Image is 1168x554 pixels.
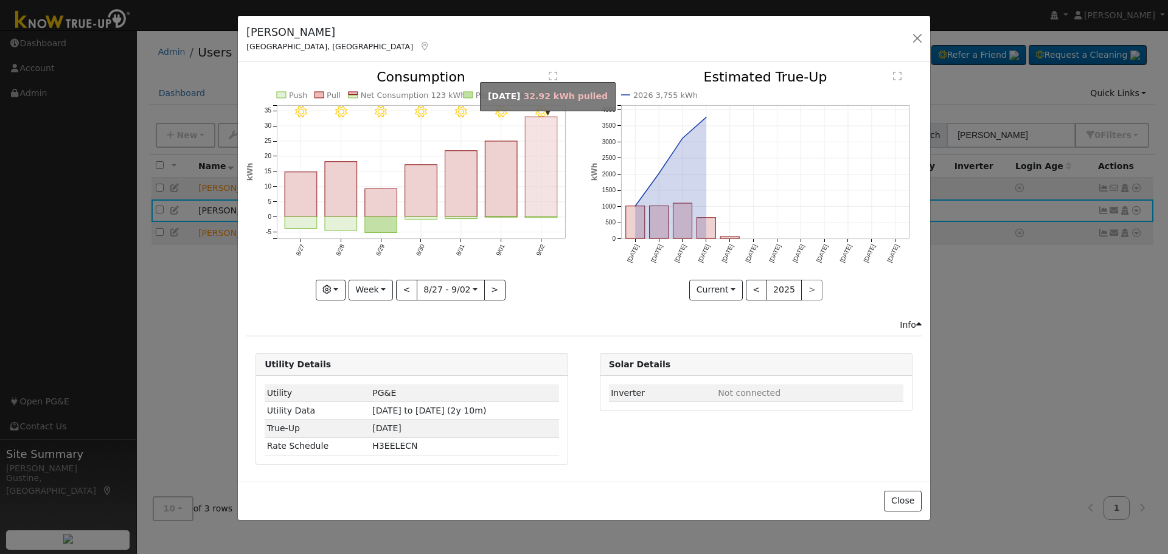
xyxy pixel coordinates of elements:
[285,172,317,217] rect: onclick=""
[265,184,272,190] text: 10
[325,162,357,217] rect: onclick=""
[265,359,331,369] strong: Utility Details
[526,117,558,216] rect: onclick=""
[746,280,767,300] button: <
[246,163,254,181] text: kWh
[372,441,417,451] span: D
[680,136,685,141] circle: onclick=""
[590,163,599,181] text: kWh
[325,217,357,231] rect: onclick=""
[744,243,758,263] text: [DATE]
[375,243,386,257] text: 8/29
[485,141,518,216] rect: onclick=""
[884,491,921,511] button: Close
[602,123,616,130] text: 3500
[612,235,616,242] text: 0
[265,108,272,114] text: 35
[370,420,560,437] td: [DATE]
[602,171,616,178] text: 2000
[295,106,307,118] i: 8/27 - Clear
[633,91,698,100] text: 2026 3,755 kWh
[445,151,478,217] rect: onclick=""
[703,69,827,85] text: Estimated True-Up
[246,24,430,40] h5: [PERSON_NAME]
[689,280,743,300] button: Current
[766,280,802,300] button: 2025
[602,139,616,145] text: 3000
[886,243,900,263] text: [DATE]
[673,243,687,263] text: [DATE]
[656,171,661,176] circle: onclick=""
[265,168,272,175] text: 15
[609,359,670,369] strong: Solar Details
[246,42,413,51] span: [GEOGRAPHIC_DATA], [GEOGRAPHIC_DATA]
[289,91,308,100] text: Push
[484,280,506,300] button: >
[523,91,608,101] span: 32.92 kWh pulled
[625,206,644,238] rect: onclick=""
[649,206,668,239] rect: onclick=""
[372,388,396,398] span: ID: 15838007, authorized: 12/27/24
[697,243,711,263] text: [DATE]
[405,217,437,220] rect: onclick=""
[476,91,571,100] text: Peak Push Hour 2.1 kWh
[377,69,465,85] text: Consumption
[415,106,427,118] i: 8/30 - Clear
[265,402,370,420] td: Utility Data
[697,218,715,238] rect: onclick=""
[768,243,782,263] text: [DATE]
[495,106,507,118] i: 9/01 - Clear
[361,91,466,100] text: Net Consumption 123 kWh
[495,243,506,257] text: 9/01
[626,243,640,263] text: [DATE]
[285,217,317,229] rect: onclick=""
[602,155,616,162] text: 2500
[265,138,272,145] text: 25
[704,115,709,120] circle: onclick=""
[718,388,780,398] span: ID: null, authorized: None
[649,243,663,263] text: [DATE]
[405,165,437,216] rect: onclick=""
[265,153,272,160] text: 20
[488,91,521,101] strong: [DATE]
[535,243,546,257] text: 9/02
[375,106,388,118] i: 8/29 - Clear
[455,106,467,118] i: 8/31 - Clear
[455,243,466,257] text: 8/31
[549,71,557,81] text: 
[791,243,805,263] text: [DATE]
[349,280,393,300] button: Week
[294,243,305,257] text: 8/27
[415,243,426,257] text: 8/30
[265,420,370,437] td: True-Up
[602,187,616,194] text: 1500
[265,437,370,455] td: Rate Schedule
[396,280,417,300] button: <
[609,384,716,402] td: Inverter
[445,217,478,219] rect: onclick=""
[265,123,272,130] text: 30
[720,243,734,263] text: [DATE]
[485,217,518,218] rect: onclick=""
[417,280,485,300] button: 8/27 - 9/02
[838,243,852,263] text: [DATE]
[266,229,271,235] text: -5
[327,91,341,100] text: Pull
[893,71,902,81] text: 
[365,189,397,217] rect: onclick=""
[372,406,486,415] span: [DATE] to [DATE] (2y 10m)
[633,204,638,209] circle: onclick=""
[602,203,616,210] text: 1000
[365,217,397,233] rect: onclick=""
[862,243,876,263] text: [DATE]
[268,213,272,220] text: 0
[335,106,347,118] i: 8/28 - Clear
[265,384,370,402] td: Utility
[720,237,739,239] rect: onclick=""
[815,243,829,263] text: [DATE]
[673,204,692,239] rect: onclick=""
[526,217,558,218] rect: onclick=""
[335,243,346,257] text: 8/28
[605,220,616,226] text: 500
[900,319,922,331] div: Info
